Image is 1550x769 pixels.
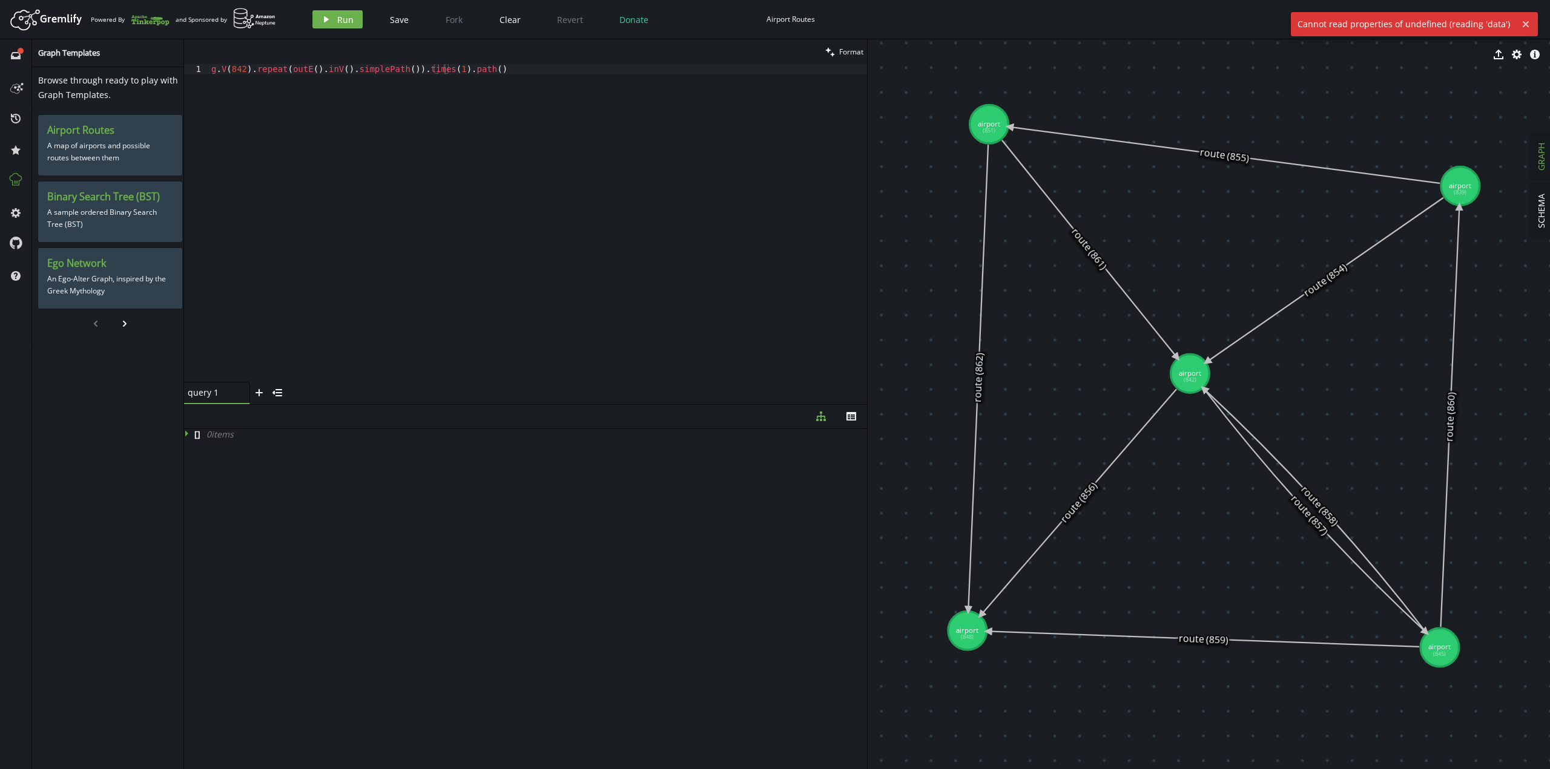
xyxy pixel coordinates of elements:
[197,429,200,440] span: ]
[619,14,648,25] span: Donate
[1428,643,1451,652] tspan: airport
[1454,188,1466,196] tspan: (839)
[47,257,173,270] h3: Ego Network
[176,8,276,31] div: and Sponsored by
[436,10,472,28] button: Fork
[47,203,173,234] p: A sample ordered Binary Search Tree (BST)
[47,270,173,300] p: An Ego-Alter Graph, inspired by the Greek Mythology
[1535,143,1547,171] span: GRAPH
[500,14,521,25] span: Clear
[767,15,815,24] div: Airport Routes
[1535,194,1547,228] span: SCHEMA
[233,8,276,29] img: AWS Neptune
[490,10,530,28] button: Clear
[1184,376,1196,384] tspan: (842)
[91,9,170,30] div: Powered By
[194,429,197,440] span: [
[961,633,974,641] tspan: (848)
[38,47,100,58] span: Graph Templates
[47,137,173,167] p: A map of airports and possible routes between them
[1179,368,1201,378] tspan: airport
[312,10,363,28] button: Run
[1501,10,1541,28] button: Sign In
[1433,650,1446,658] tspan: (845)
[47,191,173,203] h3: Binary Search Tree (BST)
[1178,632,1229,647] text: route (859)
[983,126,995,134] tspan: (851)
[184,64,209,74] div: 1
[978,119,1000,128] tspan: airport
[557,14,583,25] span: Revert
[971,352,986,403] text: route (862)
[1449,181,1471,190] tspan: airport
[446,14,463,25] span: Fork
[956,626,978,635] tspan: airport
[38,74,178,100] span: Browse through ready to play with Graph Templates.
[822,39,867,64] button: Format
[610,10,658,28] button: Donate
[548,10,592,28] button: Revert
[188,387,236,398] span: query 1
[390,14,409,25] span: Save
[47,124,173,137] h3: Airport Routes
[206,428,234,440] span: 0 item s
[839,47,863,57] span: Format
[1442,391,1458,442] text: route (860)
[381,10,418,28] button: Save
[337,14,354,25] span: Run
[1291,12,1517,36] span: Cannot read properties of undefined (reading 'data')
